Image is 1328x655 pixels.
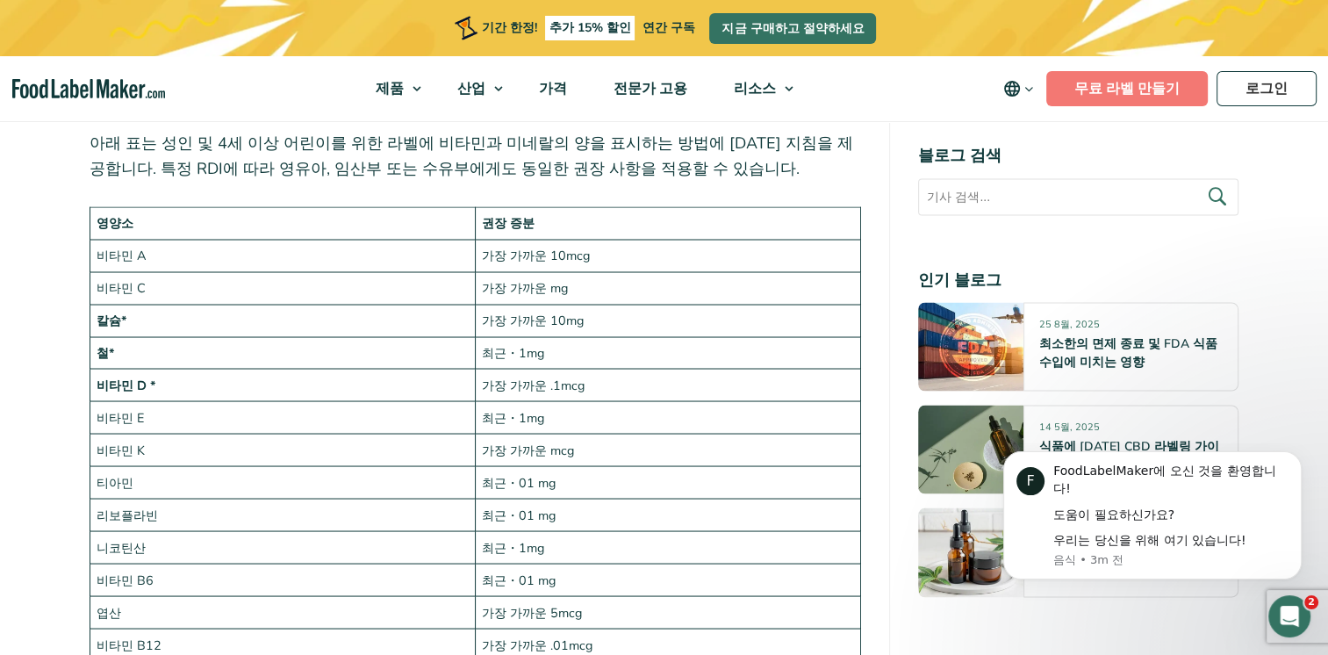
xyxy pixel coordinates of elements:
span: 추가 15% 할인 [545,16,635,40]
td: 가장 가까운 mg [475,271,860,304]
span: 2 [1304,595,1318,609]
span: 14 5월, 2025 [1038,420,1099,440]
td: 비타민 K [90,434,475,466]
td: 최근・1mg [475,401,860,434]
span: 연간 구독 [642,19,695,36]
td: 가장 가까운 mcg [475,434,860,466]
p: 아래 표는 성인 및 4세 이상 어린이를 위한 라벨에 비타민과 미네랄의 양을 표시하는 방법에 [DATE] 지침을 제공합니다. 특정 RDI에 따라 영유아, 임산부 또는 수유부에게... [90,131,862,182]
strong: 비타민 D * [97,376,156,393]
td: 리보플라빈 [90,499,475,531]
a: 로그인 [1217,71,1317,106]
h4: 인기 블로그 [918,268,1238,292]
td: 엽산 [90,596,475,629]
iframe: Intercom notifications message [977,443,1328,608]
span: 25 8월, 2025 [1038,317,1099,337]
td: 최근・1mg [475,531,860,564]
td: 비타민 C [90,271,475,304]
span: 전문가 고용 [608,79,689,98]
td: 최근・01 mg [475,499,860,531]
a: 식품에 [DATE] CBD 라벨링 가이드: FDA 및 주 규정 [1038,437,1218,472]
a: 제품 [353,56,430,121]
input: 기사 검색... [918,178,1238,215]
td: 티아민 [90,466,475,499]
a: 가격 [516,56,586,121]
td: 가장 가까운 .1mcg [475,369,860,401]
td: 비타민 B6 [90,564,475,596]
td: 비타민 E [90,401,475,434]
td: 최근・01 mg [475,564,860,596]
a: 리소스 [711,56,802,121]
td: 비타민 A [90,239,475,271]
td: 최근・01 mg [475,466,860,499]
strong: 영양소 [97,213,133,231]
td: 가장 가까운 10mg [475,304,860,336]
a: 무료 라벨 만들기 [1046,71,1208,106]
span: 제품 [370,79,406,98]
td: 가장 가까운 10mcg [475,239,860,271]
strong: 권장 증분 [482,213,535,231]
span: 가격 [534,79,569,98]
a: 지금 구매하고 절약하세요 [709,13,876,44]
h4: 블로그 검색 [918,144,1238,168]
td: 가장 가까운 5mcg [475,596,860,629]
span: 리소스 [729,79,778,98]
td: 최근・1mg [475,336,860,369]
a: 전문가 고용 [591,56,707,121]
a: 산업 [434,56,512,121]
span: 기간 한정! [482,19,537,36]
td: 니코틴산 [90,531,475,564]
iframe: Intercom live chat [1268,595,1310,637]
a: 최소한의 면제 종료 및 FDA 식품 수입에 미치는 영향 [1038,335,1217,370]
span: 산업 [452,79,487,98]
